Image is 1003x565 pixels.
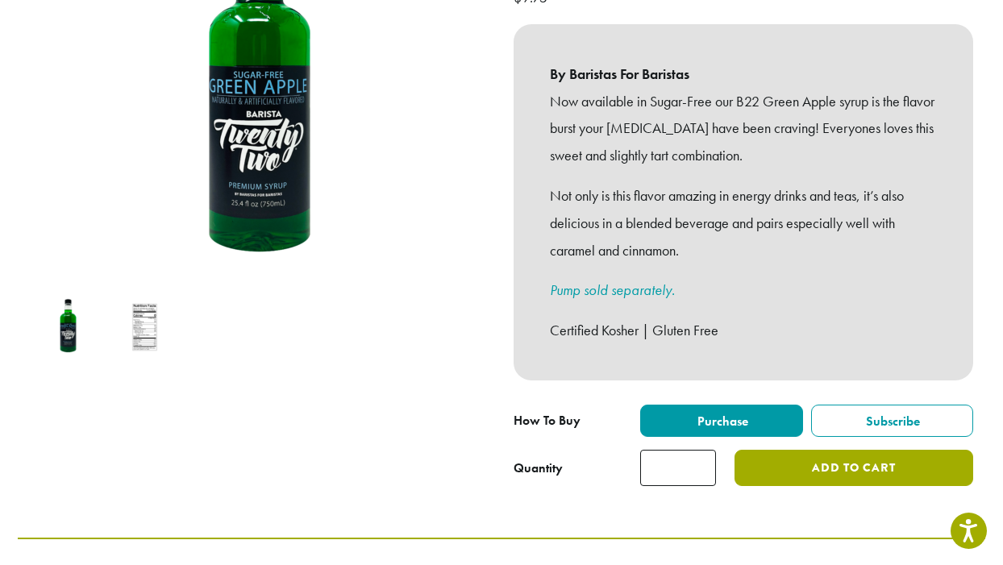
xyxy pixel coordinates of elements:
img: Barista 22 Sugar-Free Green Apple [36,294,100,358]
input: Product quantity [640,450,716,486]
span: How To Buy [514,412,581,429]
p: Certified Kosher | Gluten Free [550,317,937,344]
img: Barista 22 Sugar-Free Green Apple - Image 2 [113,294,177,358]
span: Subscribe [864,413,920,430]
p: Not only is this flavor amazing in energy drinks and teas, it’s also delicious in a blended bever... [550,182,937,264]
button: Add to cart [735,450,973,486]
span: Purchase [695,413,748,430]
p: Now available in Sugar-Free our B22 Green Apple syrup is the flavor burst your [MEDICAL_DATA] hav... [550,88,937,169]
b: By Baristas For Baristas [550,60,937,88]
a: Pump sold separately. [550,280,675,299]
div: Quantity [514,459,563,478]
